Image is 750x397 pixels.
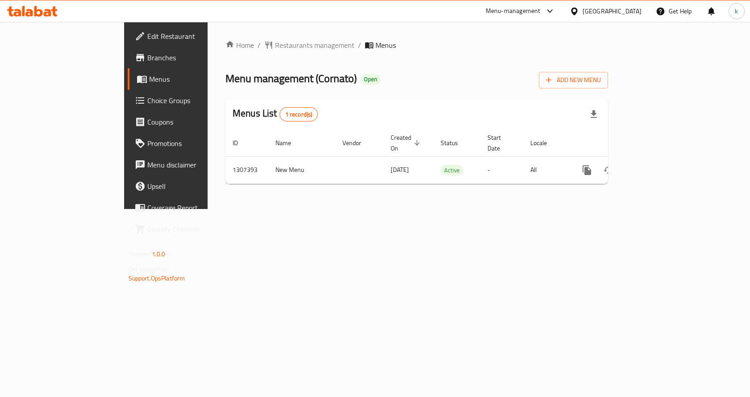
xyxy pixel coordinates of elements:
th: Actions [569,130,669,157]
span: Upsell [147,181,242,192]
span: Locale [530,138,558,148]
span: Menu management ( Cornato ) [225,68,357,88]
span: Menu disclaimer [147,159,242,170]
h2: Menus List [233,107,318,121]
span: Add New Menu [546,75,601,86]
td: - [480,156,523,184]
span: Branches [147,52,242,63]
span: Open [360,75,381,83]
span: Active [441,165,463,176]
span: ID [233,138,250,148]
span: Promotions [147,138,242,149]
a: Promotions [128,133,250,154]
span: Start Date [487,132,512,154]
span: Menus [149,74,242,84]
button: Change Status [598,159,619,181]
button: Add New Menu [539,72,608,88]
span: Menus [375,40,396,50]
a: Menus [128,68,250,90]
div: Export file [583,104,604,125]
a: Choice Groups [128,90,250,111]
span: Grocery Checklist [147,224,242,234]
a: Coupons [128,111,250,133]
span: Vendor [342,138,373,148]
button: more [576,159,598,181]
a: Restaurants management [264,40,354,50]
a: Support.OpsPlatform [129,272,185,284]
a: Upsell [128,176,250,197]
a: Coverage Report [128,197,250,218]
span: Created On [391,132,423,154]
div: Menu-management [486,6,541,17]
table: enhanced table [225,130,669,184]
li: / [358,40,361,50]
li: / [258,40,261,50]
div: [GEOGRAPHIC_DATA] [583,6,642,16]
nav: breadcrumb [225,40,608,50]
span: 1 record(s) [280,110,318,119]
a: Menu disclaimer [128,154,250,176]
span: Status [441,138,470,148]
a: Branches [128,47,250,68]
span: [DATE] [391,164,409,176]
span: Get support on: [129,263,170,275]
a: Edit Restaurant [128,25,250,47]
span: Name [275,138,303,148]
span: Edit Restaurant [147,31,242,42]
span: Choice Groups [147,95,242,106]
span: Coverage Report [147,202,242,213]
span: Restaurants management [275,40,354,50]
a: Grocery Checklist [128,218,250,240]
td: All [523,156,569,184]
div: Open [360,74,381,85]
span: Coupons [147,117,242,127]
span: 1.0.0 [152,248,166,260]
div: Total records count [279,107,318,121]
span: Version: [129,248,150,260]
td: New Menu [268,156,335,184]
span: k [735,6,738,16]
